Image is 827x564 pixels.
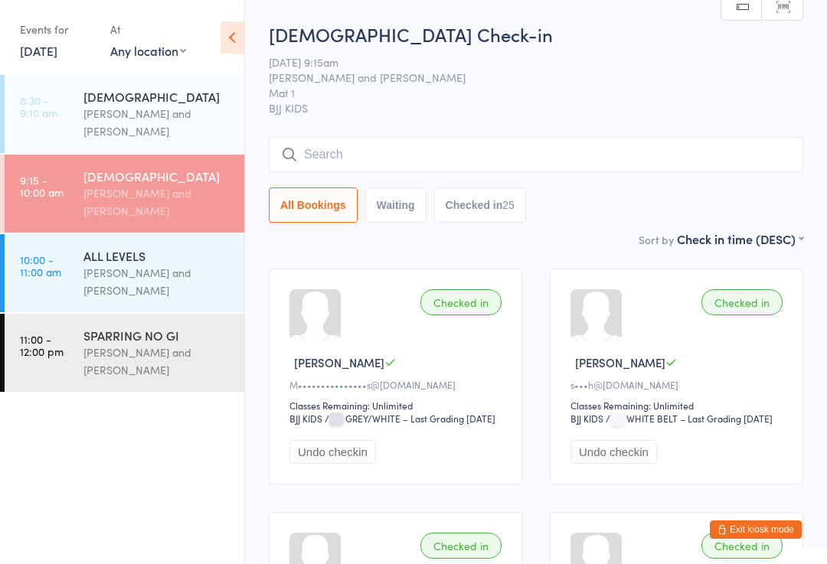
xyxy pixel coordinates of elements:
[83,184,231,220] div: [PERSON_NAME] and [PERSON_NAME]
[289,440,376,464] button: Undo checkin
[83,264,231,299] div: [PERSON_NAME] and [PERSON_NAME]
[420,533,502,559] div: Checked in
[606,412,773,425] span: / WHITE BELT – Last Grading [DATE]
[269,100,803,116] span: BJJ KIDS
[5,234,244,312] a: 10:00 -11:00 amALL LEVELS[PERSON_NAME] and [PERSON_NAME]
[83,168,231,184] div: [DEMOGRAPHIC_DATA]
[434,187,526,223] button: Checked in25
[5,314,244,392] a: 11:00 -12:00 pmSPARRING NO GI[PERSON_NAME] and [PERSON_NAME]
[20,333,64,357] time: 11:00 - 12:00 pm
[20,253,61,278] time: 10:00 - 11:00 am
[269,70,780,85] span: [PERSON_NAME] and [PERSON_NAME]
[570,440,657,464] button: Undo checkin
[83,344,231,379] div: [PERSON_NAME] and [PERSON_NAME]
[570,412,603,425] div: BJJ KIDS
[5,155,244,233] a: 9:15 -10:00 am[DEMOGRAPHIC_DATA][PERSON_NAME] and [PERSON_NAME]
[269,21,803,47] h2: [DEMOGRAPHIC_DATA] Check-in
[269,54,780,70] span: [DATE] 9:15am
[110,42,186,59] div: Any location
[710,520,802,539] button: Exit kiosk mode
[701,533,783,559] div: Checked in
[677,230,803,247] div: Check in time (DESC)
[294,354,384,370] span: [PERSON_NAME]
[325,412,495,425] span: / GREY/WHITE – Last Grading [DATE]
[289,399,506,412] div: Classes Remaining: Unlimited
[83,105,231,140] div: [PERSON_NAME] and [PERSON_NAME]
[83,88,231,105] div: [DEMOGRAPHIC_DATA]
[575,354,665,370] span: [PERSON_NAME]
[289,378,506,391] div: M•••••••••••••••s@[DOMAIN_NAME]
[289,412,322,425] div: BJJ KIDS
[20,94,57,119] time: 8:30 - 9:10 am
[365,187,427,223] button: Waiting
[5,75,244,153] a: 8:30 -9:10 am[DEMOGRAPHIC_DATA][PERSON_NAME] and [PERSON_NAME]
[269,187,358,223] button: All Bookings
[110,17,186,42] div: At
[20,17,95,42] div: Events for
[83,247,231,264] div: ALL LEVELS
[269,137,803,172] input: Search
[701,289,783,315] div: Checked in
[570,378,787,391] div: s•••h@[DOMAIN_NAME]
[83,327,231,344] div: SPARRING NO GI
[269,85,780,100] span: Mat 1
[502,199,515,211] div: 25
[420,289,502,315] div: Checked in
[639,232,674,247] label: Sort by
[20,174,64,198] time: 9:15 - 10:00 am
[570,399,787,412] div: Classes Remaining: Unlimited
[20,42,57,59] a: [DATE]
